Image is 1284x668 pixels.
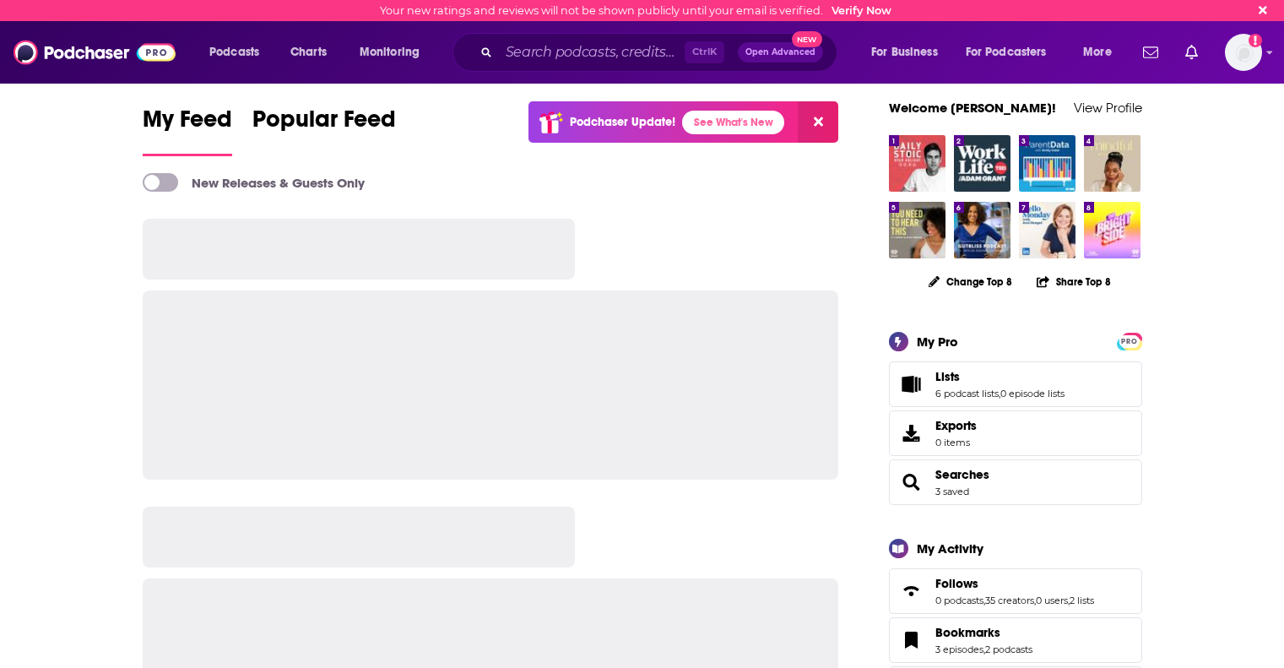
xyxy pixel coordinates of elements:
span: Lists [889,361,1142,407]
button: open menu [198,39,281,66]
a: 0 podcasts [935,595,983,606]
button: open menu [955,39,1071,66]
img: The Gutbliss Podcast [954,202,1010,258]
span: Monitoring [360,41,420,64]
a: 3 saved [935,486,969,497]
a: Charts [279,39,337,66]
a: Show notifications dropdown [1136,38,1165,67]
img: User Profile [1225,34,1262,71]
button: Show profile menu [1225,34,1262,71]
a: View Profile [1074,100,1142,116]
span: 0 items [935,437,977,448]
img: You Need to Hear This with Nedra Tawwab [889,202,945,258]
span: , [983,644,985,655]
span: Logged in as tgilbride [1225,34,1262,71]
span: Popular Feed [252,105,396,144]
svg: Email not verified [1249,34,1262,47]
img: The Bright Side: A Hello Sunshine Podcast [1084,202,1140,258]
a: 6 podcast lists [935,388,999,399]
img: Mindful With Minaa [1084,135,1140,192]
img: Hello Monday with Jessi Hempel [1019,202,1075,258]
button: open menu [1071,39,1133,66]
a: Lists [935,369,1065,384]
a: Follows [895,579,929,603]
a: Lists [895,372,929,396]
span: For Podcasters [966,41,1047,64]
div: Search podcasts, credits, & more... [469,33,853,72]
img: ParentData with Emily Oster [1019,135,1075,192]
span: Follows [935,576,978,591]
span: , [1068,595,1070,606]
span: PRO [1119,335,1140,348]
span: Exports [935,418,977,433]
span: Bookmarks [935,625,1000,640]
a: PRO [1119,334,1140,346]
span: Lists [935,369,960,384]
a: My Feed [143,105,232,156]
a: 0 users [1036,595,1068,606]
button: Share Top 8 [1036,265,1112,298]
img: The Daily Stoic [889,135,945,192]
a: 3 episodes [935,644,983,655]
span: For Business [871,41,938,64]
input: Search podcasts, credits, & more... [499,39,685,66]
span: Follows [889,568,1142,614]
span: Podcasts [209,41,259,64]
span: , [999,388,1000,399]
a: Follows [935,576,1094,591]
span: Searches [889,459,1142,505]
img: Podchaser - Follow, Share and Rate Podcasts [14,36,176,68]
a: Popular Feed [252,105,396,156]
button: open menu [859,39,959,66]
a: Searches [935,467,989,482]
span: , [1034,595,1036,606]
span: Ctrl K [685,41,724,63]
a: See What's New [682,111,784,134]
div: My Activity [917,540,983,557]
a: Searches [895,470,929,494]
a: Verify Now [832,4,891,17]
a: Exports [889,410,1142,456]
a: Welcome [PERSON_NAME]! [889,100,1056,116]
button: Open AdvancedNew [738,42,823,62]
a: Bookmarks [895,628,929,652]
span: Charts [290,41,327,64]
span: Open Advanced [745,48,815,57]
span: Exports [895,421,929,445]
div: My Pro [917,334,958,350]
a: Bookmarks [935,625,1032,640]
a: 2 podcasts [985,644,1032,655]
button: open menu [348,39,442,66]
img: Worklife with Adam Grant [954,135,1010,192]
span: New [792,31,822,47]
a: Show notifications dropdown [1178,38,1205,67]
span: My Feed [143,105,232,144]
a: New Releases & Guests Only [143,173,365,192]
a: 0 episode lists [1000,388,1065,399]
a: 35 creators [985,595,1034,606]
button: Change Top 8 [918,271,1023,292]
a: 2 lists [1070,595,1094,606]
span: Bookmarks [889,617,1142,663]
p: Podchaser Update! [570,115,675,129]
span: More [1083,41,1112,64]
span: , [983,595,985,606]
div: Your new ratings and reviews will not be shown publicly until your email is verified. [380,4,891,17]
